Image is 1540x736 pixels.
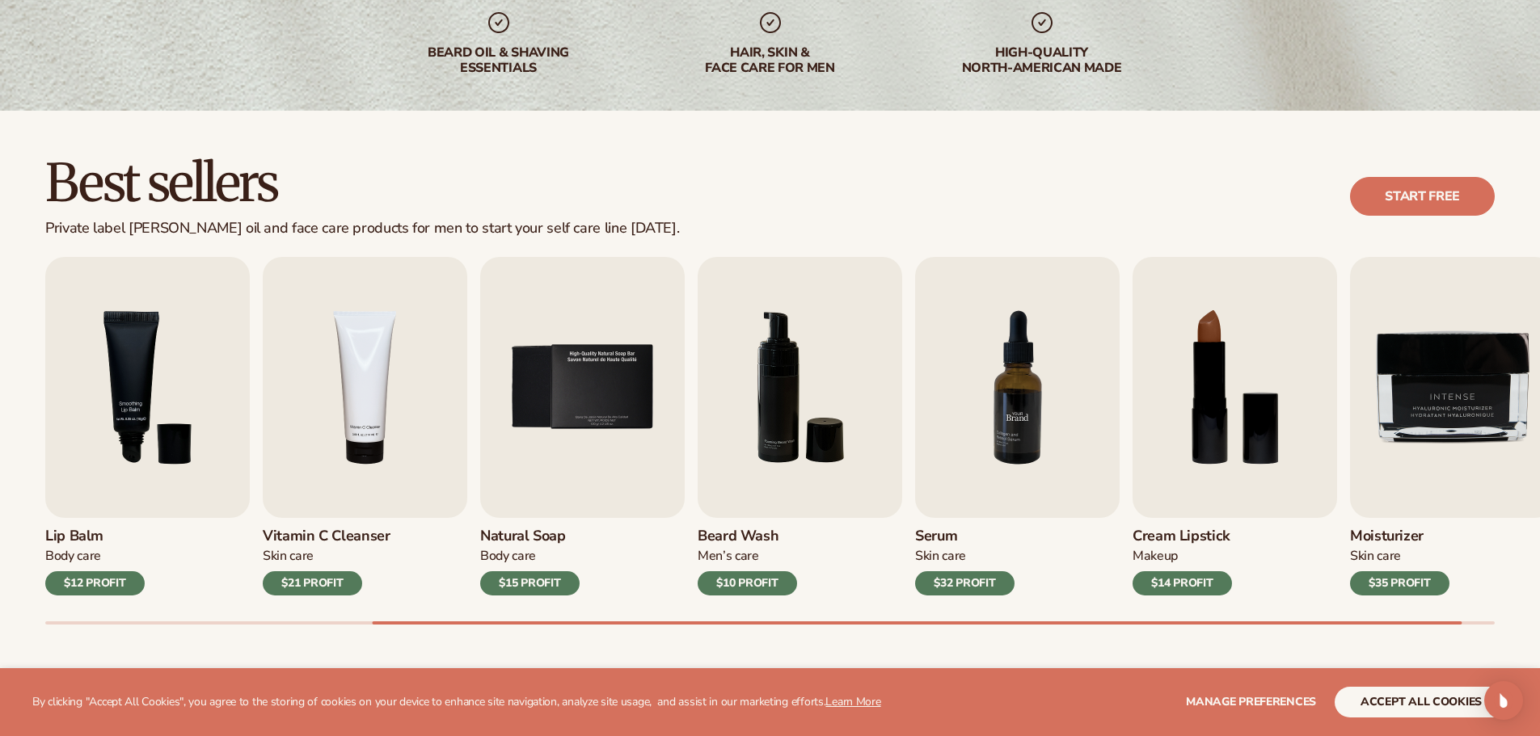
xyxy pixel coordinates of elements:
div: High-quality North-american made [939,45,1146,76]
h3: Moisturizer [1350,528,1449,545]
div: $10 PROFIT [698,571,797,595]
a: 5 / 9 [480,257,685,595]
a: 3 / 9 [45,257,250,595]
h3: Lip Balm [45,528,145,545]
a: 8 / 9 [1133,257,1337,595]
h3: Serum [915,528,1015,545]
a: 6 / 9 [698,257,902,595]
div: $15 PROFIT [480,571,580,595]
div: hair, skin & face care for men [667,45,874,76]
h3: Beard Wash [698,528,797,545]
a: 4 / 9 [263,257,467,595]
div: $32 PROFIT [915,571,1015,595]
button: accept all cookies [1335,687,1508,717]
div: Skin Care [1350,548,1449,565]
h3: Vitamin C Cleanser [263,528,390,545]
div: $21 PROFIT [263,571,362,595]
div: Private label [PERSON_NAME] oil and face care products for men to start your self care line [DATE]. [45,220,679,238]
span: Manage preferences [1186,694,1316,709]
div: beard oil & shaving essentials [395,45,602,76]
div: $12 PROFIT [45,571,145,595]
a: Start free [1350,177,1495,216]
a: Learn More [825,694,880,709]
h2: Best sellers [45,156,679,210]
div: $14 PROFIT [1133,571,1232,595]
div: Body Care [45,548,145,565]
div: Skin Care [915,548,1015,565]
h3: Natural Soap [480,528,580,545]
img: Shopify Image 11 [915,257,1120,518]
h3: Cream Lipstick [1133,528,1232,545]
div: Skin Care [263,548,390,565]
button: Manage preferences [1186,687,1316,717]
p: By clicking "Accept All Cookies", you agree to the storing of cookies on your device to enhance s... [32,696,881,709]
a: 7 / 9 [915,257,1120,595]
div: Body Care [480,548,580,565]
div: Open Intercom Messenger [1484,681,1523,720]
div: $35 PROFIT [1350,571,1449,595]
div: Men’s Care [698,548,797,565]
div: Makeup [1133,548,1232,565]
